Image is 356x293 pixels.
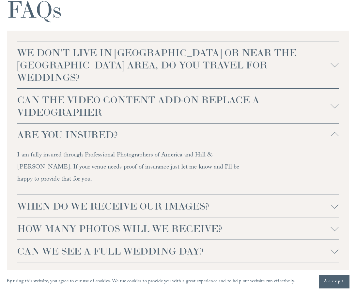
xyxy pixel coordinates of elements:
[17,146,339,195] div: ARE YOU INSURED?
[17,240,339,262] button: CAN WE SEE A FULL WEDDING DAY?
[17,94,331,118] span: CAN THE VIDEO CONTENT ADD-ON REPLACE A VIDEOGRAPHER
[17,46,331,83] span: WE DON'T LIVE IN [GEOGRAPHIC_DATA] OR NEAR THE [GEOGRAPHIC_DATA] AREA, DO YOU TRAVEL FOR WEDDINGS?
[319,275,349,288] button: Accept
[17,200,331,212] span: WHEN DO WE RECEIVE OUR IMAGES?
[17,222,331,235] span: HOW MANY PHOTOS WILL WE RECEIVE?
[17,128,331,141] span: ARE YOU INSURED?
[17,245,331,257] span: CAN WE SEE A FULL WEDDING DAY?
[17,195,339,217] button: WHEN DO WE RECEIVE OUR IMAGES?
[324,278,345,285] span: Accept
[17,150,242,186] p: I am fully insured through Professional Photographers of America and Hill & [PERSON_NAME]. If you...
[17,217,339,240] button: HOW MANY PHOTOS WILL WE RECEIVE?
[17,41,339,88] button: WE DON'T LIVE IN [GEOGRAPHIC_DATA] OR NEAR THE [GEOGRAPHIC_DATA] AREA, DO YOU TRAVEL FOR WEDDINGS?
[17,89,339,123] button: CAN THE VIDEO CONTENT ADD-ON REPLACE A VIDEOGRAPHER
[7,277,295,286] p: By using this website, you agree to our use of cookies. We use cookies to provide you with a grea...
[17,124,339,146] button: ARE YOU INSURED?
